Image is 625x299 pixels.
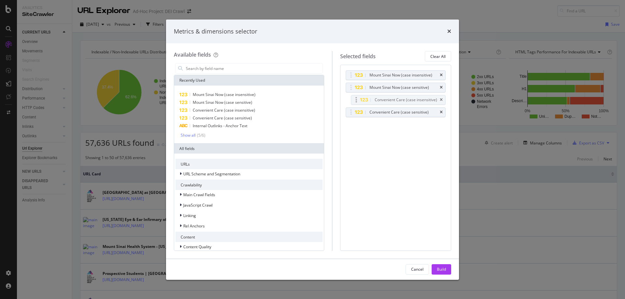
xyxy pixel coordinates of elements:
span: Mount Sinai Now (case sensitive) [193,100,252,105]
div: times [447,27,451,36]
button: Clear All [425,51,451,61]
div: Recently Used [174,75,324,86]
div: Show all [181,133,196,138]
div: Convenient Care (case sensitive)times [346,107,446,117]
span: Main Crawl Fields [183,192,215,197]
span: Rel Anchors [183,223,205,229]
div: times [440,73,443,77]
div: Mount Sinai Now (case sensitive) [369,84,429,91]
div: ( 5 / 6 ) [196,132,205,138]
input: Search by field name [185,63,323,73]
div: Metrics & dimensions selector [174,27,257,36]
div: times [440,86,443,89]
div: Mount Sinai Now (case sensitive)times [346,83,446,92]
div: Convenient Care (case insensitive) [375,97,437,103]
div: Cancel [411,266,424,272]
div: Convenient Care (case insensitive)times [351,95,446,105]
span: JavaScript Crawl [183,202,213,208]
span: URL Scheme and Segmentation [183,171,240,177]
button: Build [432,264,451,275]
div: Convenient Care (case sensitive) [369,109,429,116]
span: Mount Sinai Now (case insensitive) [193,92,256,97]
div: Build [437,266,446,272]
div: Clear All [430,54,446,59]
div: Mount Sinai Now (case insensitive) [369,72,432,78]
div: times [440,98,443,102]
span: Convenient Care (case sensitive) [193,115,252,121]
div: Mount Sinai Now (case insensitive)times [346,70,446,80]
div: Content [175,232,323,242]
div: URLs [175,159,323,169]
div: modal [166,20,459,280]
div: All fields [174,143,324,154]
div: Crawlability [175,180,323,190]
span: Internal Outlinks - Anchor Text [193,123,247,129]
span: Convenient Care (case insensitive) [193,107,255,113]
button: Cancel [406,264,429,275]
span: Content Quality [183,244,211,250]
div: times [440,110,443,114]
div: Selected fields [340,53,376,60]
div: Available fields [174,51,211,58]
span: Linking [183,213,196,218]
